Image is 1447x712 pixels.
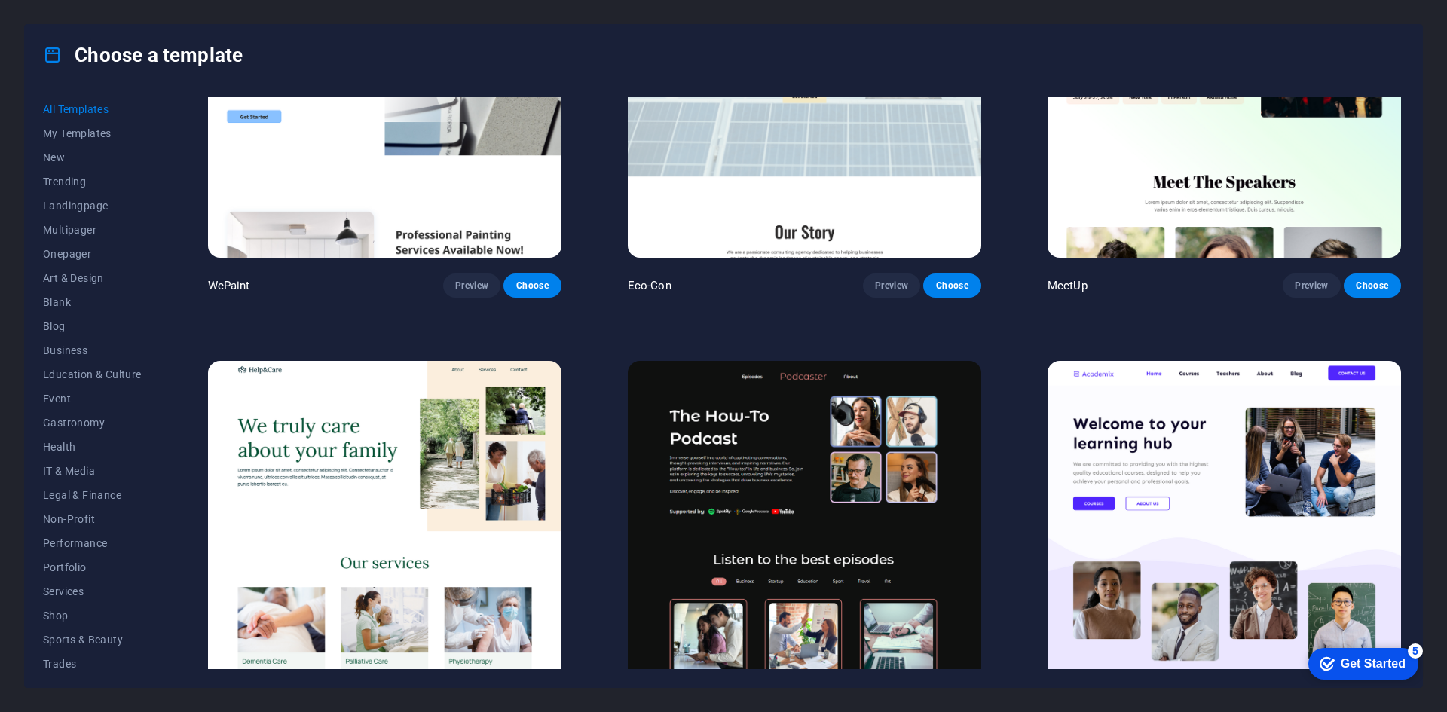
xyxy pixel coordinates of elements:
[1356,280,1389,292] span: Choose
[935,280,968,292] span: Choose
[43,513,142,525] span: Non-Profit
[43,145,142,170] button: New
[43,103,142,115] span: All Templates
[923,273,980,298] button: Choose
[455,280,488,292] span: Preview
[43,489,142,501] span: Legal & Finance
[43,634,142,646] span: Sports & Beauty
[1344,273,1401,298] button: Choose
[43,176,142,188] span: Trending
[43,170,142,194] button: Trending
[43,507,142,531] button: Non-Profit
[43,537,142,549] span: Performance
[43,561,142,573] span: Portfolio
[43,411,142,435] button: Gastronomy
[443,273,500,298] button: Preview
[43,248,142,260] span: Onepager
[43,194,142,218] button: Landingpage
[43,338,142,362] button: Business
[43,224,142,236] span: Multipager
[43,362,142,387] button: Education & Culture
[43,43,243,67] h4: Choose a template
[43,266,142,290] button: Art & Design
[208,278,250,293] p: WePaint
[43,290,142,314] button: Blank
[503,273,561,298] button: Choose
[43,610,142,622] span: Shop
[43,393,142,405] span: Event
[43,555,142,579] button: Portfolio
[43,127,142,139] span: My Templates
[12,8,122,39] div: Get Started 5 items remaining, 0% complete
[43,344,142,356] span: Business
[43,628,142,652] button: Sports & Beauty
[112,3,127,18] div: 5
[875,280,908,292] span: Preview
[44,17,109,30] div: Get Started
[43,97,142,121] button: All Templates
[43,296,142,308] span: Blank
[43,585,142,597] span: Services
[43,441,142,453] span: Health
[628,278,671,293] p: Eco-Con
[43,314,142,338] button: Blog
[43,658,142,670] span: Trades
[43,579,142,604] button: Services
[43,459,142,483] button: IT & Media
[1048,278,1088,293] p: MeetUp
[43,531,142,555] button: Performance
[43,368,142,380] span: Education & Culture
[43,320,142,332] span: Blog
[863,273,920,298] button: Preview
[1295,280,1328,292] span: Preview
[43,604,142,628] button: Shop
[1048,361,1401,686] img: Academix
[43,417,142,429] span: Gastronomy
[43,387,142,411] button: Event
[43,435,142,459] button: Health
[43,652,142,676] button: Trades
[43,242,142,266] button: Onepager
[628,361,981,686] img: Podcaster
[1283,273,1340,298] button: Preview
[43,272,142,284] span: Art & Design
[43,151,142,163] span: New
[43,483,142,507] button: Legal & Finance
[43,218,142,242] button: Multipager
[43,200,142,212] span: Landingpage
[208,361,561,686] img: Help & Care
[43,465,142,477] span: IT & Media
[515,280,549,292] span: Choose
[43,121,142,145] button: My Templates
